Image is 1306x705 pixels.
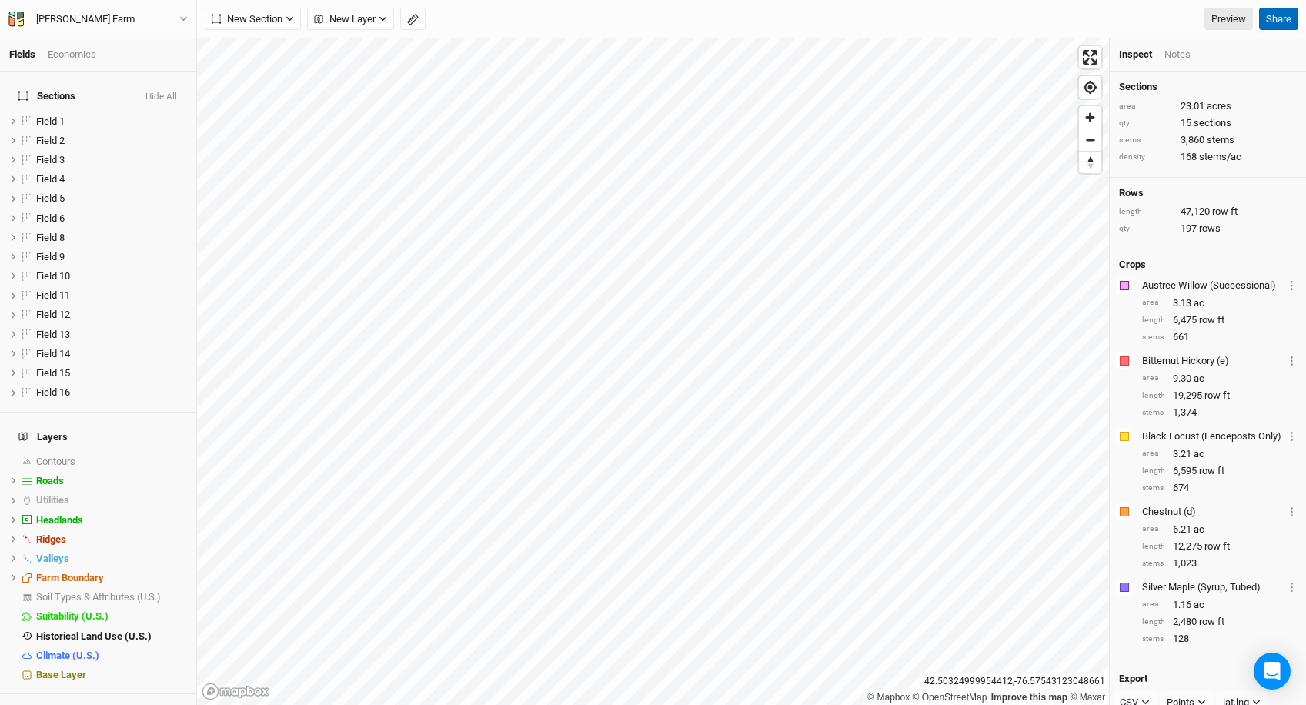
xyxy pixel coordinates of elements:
div: 3.21 [1142,447,1297,461]
div: Field 11 [36,289,187,302]
div: Black Locust (Fenceposts Only) [1142,429,1284,443]
span: row ft [1212,205,1238,219]
span: ac [1194,447,1204,461]
div: length [1142,616,1165,628]
div: stems [1142,483,1165,494]
div: 42.50324999954412 , -76.57543123048661 [920,673,1109,690]
div: Field 9 [36,251,187,263]
div: 9.30 [1142,372,1297,386]
div: Base Layer [36,669,187,681]
div: stems [1142,407,1165,419]
div: length [1142,541,1165,553]
div: area [1142,448,1165,459]
span: Utilities [36,494,69,506]
button: Hide All [145,92,178,102]
div: Field 12 [36,309,187,321]
div: Field 16 [36,386,187,399]
span: Enter fullscreen [1079,46,1101,68]
div: Bitternut Hickory (e) [1142,354,1284,368]
div: 12,275 [1142,540,1297,553]
button: Zoom in [1079,106,1101,129]
h4: Crops [1119,259,1146,271]
div: Silver Maple (Syrup, Tubed) [1142,580,1284,594]
span: Field 11 [36,289,70,301]
span: Sections [18,90,75,102]
div: Field 10 [36,270,187,282]
span: Soil Types & Attributes (U.S.) [36,591,161,603]
div: area [1119,101,1173,112]
div: Field 6 [36,212,187,225]
div: Ridges [36,533,187,546]
div: Notes [1164,48,1191,62]
span: Historical Land Use (U.S.) [36,630,152,642]
span: Reset bearing to north [1079,152,1101,173]
a: Mapbox logo [202,683,269,700]
div: [PERSON_NAME] Farm [36,12,135,27]
div: stems [1142,633,1165,645]
div: Open Intercom Messenger [1254,653,1291,690]
button: Crop Usage [1287,352,1297,369]
button: Crop Usage [1287,427,1297,445]
div: Valleys [36,553,187,565]
div: area [1142,373,1165,384]
div: 2,480 [1142,615,1297,629]
span: Roads [36,475,64,486]
div: stems [1119,135,1173,146]
span: Field 9 [36,251,65,262]
div: 1.16 [1142,598,1297,612]
div: qty [1119,223,1173,235]
div: 168 [1119,150,1297,164]
div: area [1142,523,1165,535]
div: 6.21 [1142,523,1297,536]
div: Soil Types & Attributes (U.S.) [36,591,187,603]
span: Field 12 [36,309,70,320]
div: Contours [36,456,187,468]
div: qty [1119,118,1173,129]
span: Field 5 [36,192,65,204]
span: row ft [1199,615,1224,629]
div: Field 5 [36,192,187,205]
div: 6,595 [1142,464,1297,478]
span: New Section [212,12,282,27]
span: Suitability (U.S.) [36,610,109,622]
div: 3.13 [1142,296,1297,310]
div: Economics [48,48,96,62]
span: Field 10 [36,270,70,282]
span: Headlands [36,514,83,526]
span: Farm Boundary [36,572,104,583]
button: Crop Usage [1287,578,1297,596]
div: length [1142,315,1165,326]
span: row ft [1199,464,1224,478]
span: Field 2 [36,135,65,146]
span: sections [1194,116,1231,130]
div: Farm Boundary [36,572,187,584]
div: Climate (U.S.) [36,650,187,662]
span: Field 1 [36,115,65,127]
div: 6,475 [1142,313,1297,327]
div: 1,023 [1142,556,1297,570]
button: Zoom out [1079,129,1101,151]
h4: Sections [1119,81,1297,93]
canvas: Map [197,38,1109,705]
a: Maxar [1070,692,1105,703]
span: Field 6 [36,212,65,224]
h4: Layers [9,422,187,453]
span: Ridges [36,533,66,545]
div: Field 4 [36,173,187,185]
span: Base Layer [36,669,86,680]
div: Inspect [1119,48,1152,62]
div: 19,295 [1142,389,1297,403]
button: New Layer [307,8,394,31]
button: New Section [205,8,301,31]
button: Crop Usage [1287,276,1297,294]
span: New Layer [314,12,376,27]
span: Field 13 [36,329,70,340]
div: Chestnut (d) [1142,505,1284,519]
div: 15 [1119,116,1297,130]
div: Historical Land Use (U.S.) [36,630,187,643]
button: Find my location [1079,76,1101,99]
span: Contours [36,456,75,467]
div: 47,120 [1119,205,1297,219]
span: ac [1194,523,1204,536]
div: stems [1142,332,1165,343]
